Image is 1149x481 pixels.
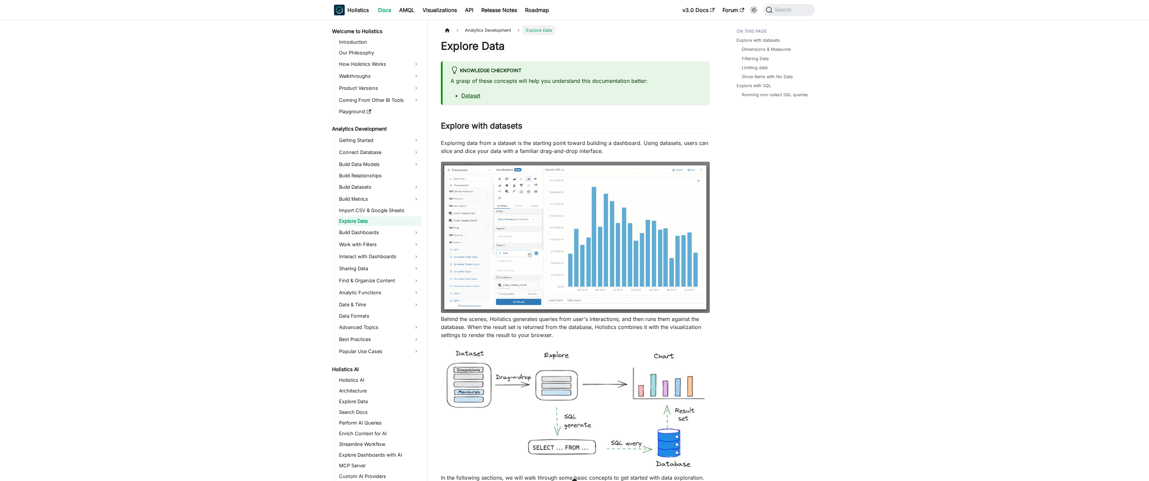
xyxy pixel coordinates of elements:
a: Streamline Workflow [337,440,422,449]
a: Analytics Development [330,124,422,134]
a: Running non-select SQL queries [742,92,808,98]
a: Analytic Functions [337,287,422,298]
a: Build Metrics [337,194,422,204]
a: v3.0 Docs [678,5,718,15]
a: Architecture [337,386,422,395]
a: MCP Server [337,461,422,470]
a: Home page [441,25,454,35]
a: Explore with SQL [736,83,771,89]
a: Find & Organize Content [337,275,422,286]
a: Date & Time [337,299,422,310]
a: Connect Database [337,147,422,158]
a: Perform AI Queries [337,418,422,428]
a: Walkthroughs [337,71,422,82]
a: HolisticsHolisticsHolistics [334,5,369,15]
a: Sharing Data [337,263,422,274]
a: Introduction [337,37,422,47]
p: A grasp of these concepts will help you understand this documentation better: [451,77,702,85]
a: Advanced Topics [337,322,422,333]
a: Data Formats [337,311,422,321]
span: Search [773,7,796,13]
a: Product Versions [337,83,422,94]
p: Behind the scenes, Holistics generates queries from user's interactions, and then runs them again... [441,315,710,339]
a: Dimensions & Measures [742,46,791,52]
a: Our Philosophy [337,48,422,57]
a: How Holistics Works [337,59,422,69]
a: Enrich Context for AI [337,429,422,438]
a: Show Items with No Data [742,73,793,80]
a: Explore Dashboards with AI [337,450,422,460]
a: Holistics AI [337,375,422,385]
div: Knowledge Checkpoint [451,66,702,75]
a: Release Notes [477,5,521,15]
a: Explore Data [337,216,422,226]
a: Build Relationships [337,171,422,180]
button: Switch between dark and light mode (currently system mode) [749,5,759,15]
a: Holistics AI [330,365,422,374]
a: Build Datasets [337,182,422,192]
a: Work with Filters [337,239,422,250]
h2: Explore with datasets [441,121,710,134]
a: Playground [337,107,422,116]
a: Interact with Dashboards [337,251,422,262]
a: Explore with datasets [736,37,780,43]
a: Search Docs [337,408,422,417]
b: Holistics [347,6,369,14]
span: Explore Data [523,25,555,35]
button: Search (Command+K) [763,4,815,16]
nav: Docs sidebar [327,20,428,481]
p: Exploring data from a dataset is the starting point toward building a dashboard. Using datasets, ... [441,139,710,155]
img: Holistics [334,5,345,15]
a: Limiting data [742,64,768,71]
a: Explore Data [337,397,422,406]
a: Dataset [461,92,480,99]
h1: Explore Data [441,39,710,53]
a: Build Data Models [337,159,422,170]
a: Forum [718,5,748,15]
a: Roadmap [521,5,553,15]
a: API [461,5,477,15]
a: Coming From Other BI Tools [337,95,422,106]
span: Analytics Development [462,25,514,35]
a: Build Dashboards [337,227,422,238]
nav: Breadcrumbs [441,25,710,35]
a: Getting Started [337,135,422,146]
a: Welcome to Holistics [330,27,422,36]
a: Import CSV & Google Sheets [337,206,422,215]
a: Visualizations [419,5,461,15]
a: Filtering Data [742,55,769,62]
a: Custom AI Providers [337,472,422,481]
a: Best Practices [337,334,422,345]
a: AMQL [395,5,419,15]
a: Popular Use Cases [337,346,422,357]
a: Docs [374,5,395,15]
